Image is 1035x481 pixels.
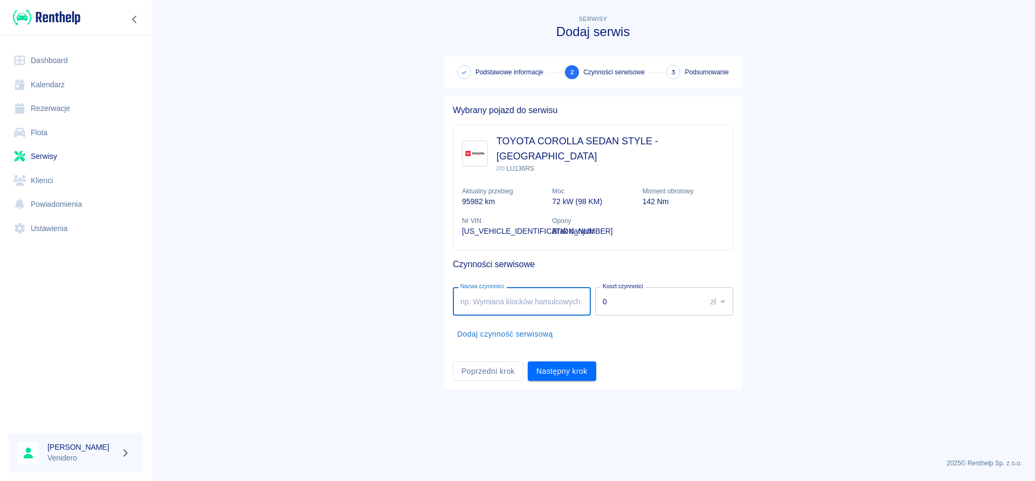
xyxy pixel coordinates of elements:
p: Nr VIN [462,216,543,226]
span: Podsumowanie [685,67,729,77]
h5: Wybrany pojazd do serwisu [453,105,733,116]
span: Serwisy [579,16,608,22]
a: Powiadomienia [9,192,143,217]
a: Klienci [9,169,143,193]
button: Dodaj czynność serwisową [453,324,557,344]
h6: [PERSON_NAME] [47,442,116,452]
p: 95982 km [462,196,543,207]
p: [US_VEHICLE_IDENTIFICATION_NUMBER] [462,226,543,237]
button: Poprzedni krok [453,361,523,381]
p: 142 Nm [643,196,724,207]
button: Następny krok [528,361,596,381]
h3: Dodaj serwis [444,24,742,39]
a: Flota [9,121,143,145]
p: 2025 © Renthelp Sp. z o.o. [164,458,1022,468]
a: Dashboard [9,48,143,73]
p: LU136RS [496,164,724,173]
label: Nazwa czynności [460,282,504,290]
label: Koszt czynności [603,282,643,290]
p: Moment obrotowy [643,186,724,196]
span: 2 [570,67,574,78]
button: Zwiń nawigację [127,12,143,26]
p: 72 kW (98 KM) [552,196,633,207]
p: Moc [552,186,633,196]
span: Czynności serwisowe [583,67,645,77]
span: 3 [671,67,675,78]
span: Podstawowe informacje [475,67,543,77]
a: Ustawienia [9,217,143,241]
a: Renthelp logo [9,9,80,26]
img: Renthelp logo [13,9,80,26]
img: Image [465,143,485,164]
a: Kalendarz [9,73,143,97]
p: Brak danych [552,226,633,237]
h5: Czynności serwisowe [453,259,733,270]
a: Serwisy [9,144,143,169]
input: np. Wymiana klocków hamulcowych [453,287,591,316]
div: zł [703,287,733,316]
h3: TOYOTA COROLLA SEDAN STYLE - [GEOGRAPHIC_DATA] [496,134,724,164]
p: Opony [552,216,633,226]
a: Rezerwacje [9,96,143,121]
p: Aktualny przebieg [462,186,543,196]
p: Venidero [47,452,116,464]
